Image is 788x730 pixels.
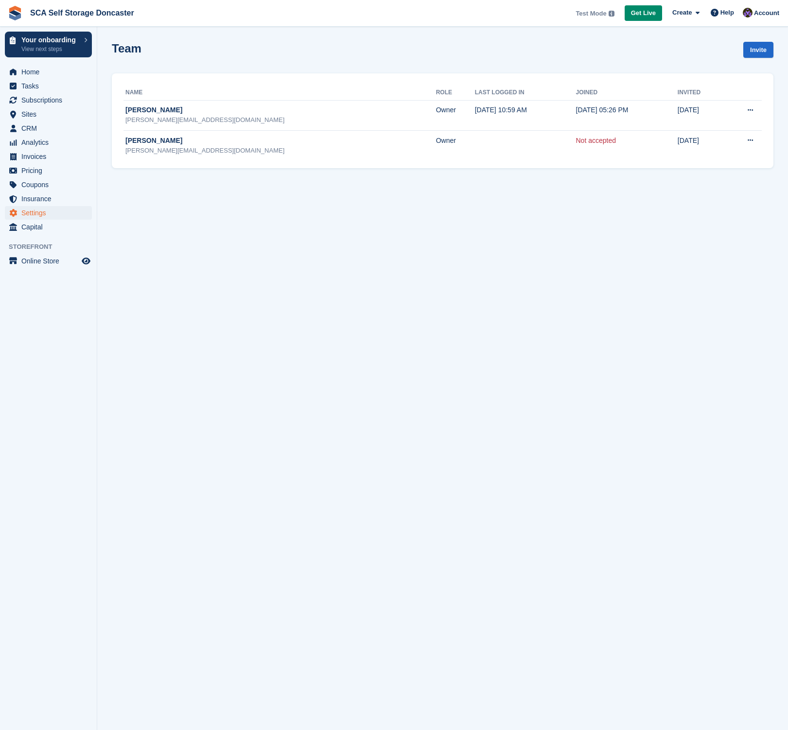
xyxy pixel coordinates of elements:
[5,178,92,191] a: menu
[21,79,80,93] span: Tasks
[5,206,92,220] a: menu
[80,255,92,267] a: Preview store
[631,8,656,18] span: Get Live
[21,220,80,234] span: Capital
[21,36,79,43] p: Your onboarding
[5,79,92,93] a: menu
[720,8,734,17] span: Help
[112,42,141,55] h1: Team
[436,85,475,101] th: Role
[21,65,80,79] span: Home
[125,105,436,115] div: [PERSON_NAME]
[754,8,779,18] span: Account
[5,136,92,149] a: menu
[576,85,678,101] th: Joined
[5,254,92,268] a: menu
[678,130,722,160] td: [DATE]
[5,192,92,206] a: menu
[5,122,92,135] a: menu
[21,150,80,163] span: Invoices
[436,100,475,130] td: Owner
[678,85,722,101] th: Invited
[5,93,92,107] a: menu
[21,93,80,107] span: Subscriptions
[5,164,92,177] a: menu
[21,164,80,177] span: Pricing
[436,130,475,160] td: Owner
[125,115,436,125] div: [PERSON_NAME][EMAIL_ADDRESS][DOMAIN_NAME]
[21,45,79,53] p: View next steps
[475,100,576,130] td: [DATE] 10:59 AM
[21,192,80,206] span: Insurance
[5,150,92,163] a: menu
[5,32,92,57] a: Your onboarding View next steps
[576,100,678,130] td: [DATE] 05:26 PM
[5,65,92,79] a: menu
[125,136,436,146] div: [PERSON_NAME]
[125,146,436,156] div: [PERSON_NAME][EMAIL_ADDRESS][DOMAIN_NAME]
[9,242,97,252] span: Storefront
[5,220,92,234] a: menu
[625,5,662,21] a: Get Live
[8,6,22,20] img: stora-icon-8386f47178a22dfd0bd8f6a31ec36ba5ce8667c1dd55bd0f319d3a0aa187defe.svg
[123,85,436,101] th: Name
[678,100,722,130] td: [DATE]
[26,5,138,21] a: SCA Self Storage Doncaster
[21,178,80,191] span: Coupons
[475,85,576,101] th: Last logged in
[21,122,80,135] span: CRM
[21,206,80,220] span: Settings
[743,42,773,58] a: Invite
[743,8,753,17] img: Ross Chapman
[672,8,692,17] span: Create
[5,107,92,121] a: menu
[21,254,80,268] span: Online Store
[576,137,616,144] a: Not accepted
[21,136,80,149] span: Analytics
[21,107,80,121] span: Sites
[576,9,606,18] span: Test Mode
[609,11,614,17] img: icon-info-grey-7440780725fd019a000dd9b08b2336e03edf1995a4989e88bcd33f0948082b44.svg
